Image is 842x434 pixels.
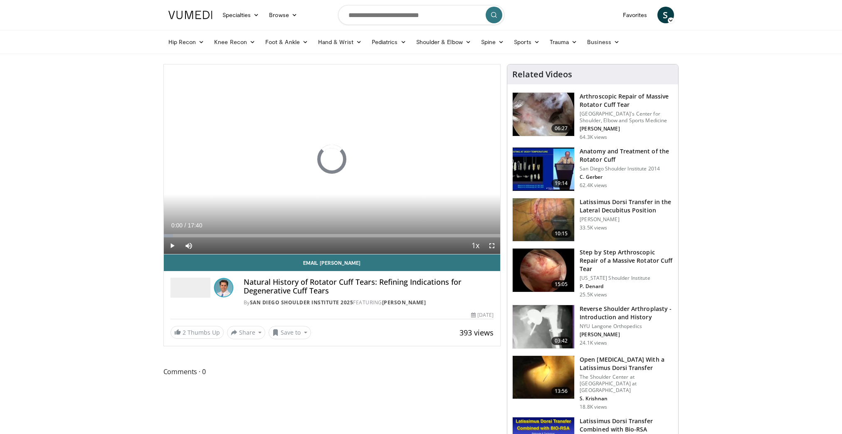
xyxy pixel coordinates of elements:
[411,34,476,50] a: Shoulder & Elbow
[580,305,673,321] h3: Reverse Shoulder Arthroplasty - Introduction and History
[580,283,673,290] p: P. Denard
[512,147,673,191] a: 19:14 Anatomy and Treatment of the Rotator Cuff San Diego Shoulder Institute 2014 C. Gerber 62.4K...
[551,229,571,238] span: 10:15
[580,182,607,189] p: 62.4K views
[580,165,673,172] p: San Diego Shoulder Institute 2014
[580,374,673,394] p: The Shoulder Center at [GEOGRAPHIC_DATA] at [GEOGRAPHIC_DATA]
[551,124,571,133] span: 06:27
[618,7,652,23] a: Favorites
[269,326,311,339] button: Save to
[580,323,673,330] p: NYU Langone Orthopedics
[580,248,673,273] h3: Step by Step Arthroscopic Repair of a Massive Rotator Cuff Tear
[217,7,264,23] a: Specialties
[580,198,673,215] h3: Latissimus Dorsi Transfer in the Lateral Decubitus Position
[338,5,504,25] input: Search topics, interventions
[580,92,673,109] h3: Arthroscopic Repair of Massive Rotator Cuff Tear
[545,34,583,50] a: Trauma
[484,237,500,254] button: Fullscreen
[183,328,186,336] span: 2
[164,64,501,254] video-js: Video Player
[244,299,494,306] div: By FEATURING
[551,179,571,187] span: 19:14
[163,34,210,50] a: Hip Recon
[171,222,183,229] span: 0:00
[180,237,197,254] button: Mute
[512,248,673,298] a: 15:05 Step by Step Arthroscopic Repair of a Massive Rotator Cuff Tear [US_STATE] Shoulder Institu...
[260,34,313,50] a: Foot & Ankle
[513,198,574,242] img: 38501_0000_3.png.150x105_q85_crop-smart_upscale.jpg
[512,198,673,242] a: 10:15 Latissimus Dorsi Transfer in the Lateral Decubitus Position [PERSON_NAME] 33.5K views
[580,291,607,298] p: 25.5K views
[168,11,212,19] img: VuMedi Logo
[512,355,673,410] a: 13:56 Open [MEDICAL_DATA] With a Latissimus Dorsi Transfer The Shoulder Center at [GEOGRAPHIC_DAT...
[467,237,484,254] button: Playback Rate
[551,280,571,289] span: 15:05
[313,34,367,50] a: Hand & Wrist
[580,216,673,223] p: [PERSON_NAME]
[551,387,571,395] span: 13:56
[513,356,574,399] img: 38772_0000_3.png.150x105_q85_crop-smart_upscale.jpg
[580,126,673,132] p: [PERSON_NAME]
[580,134,607,141] p: 64.3K views
[459,328,494,338] span: 393 views
[513,305,574,348] img: zucker_4.png.150x105_q85_crop-smart_upscale.jpg
[471,311,494,319] div: [DATE]
[580,417,673,434] h3: Latissimus Dorsi Transfer Combined with Bio-RSA
[580,340,607,346] p: 24.1K views
[512,305,673,349] a: 03:42 Reverse Shoulder Arthroplasty - Introduction and History NYU Langone Orthopedics [PERSON_NA...
[582,34,625,50] a: Business
[580,224,607,231] p: 33.5K views
[382,299,426,306] a: [PERSON_NAME]
[580,111,673,124] p: [GEOGRAPHIC_DATA]'s Center for Shoulder, Elbow and Sports Medicine
[657,7,674,23] a: S
[512,69,572,79] h4: Related Videos
[264,7,302,23] a: Browse
[188,222,202,229] span: 17:40
[227,326,266,339] button: Share
[580,174,673,180] p: C. Gerber
[580,355,673,372] h3: Open [MEDICAL_DATA] With a Latissimus Dorsi Transfer
[209,34,260,50] a: Knee Recon
[164,237,180,254] button: Play
[509,34,545,50] a: Sports
[580,404,607,410] p: 18.8K views
[551,337,571,345] span: 03:42
[164,234,501,237] div: Progress Bar
[580,395,673,402] p: S. Krishnan
[513,93,574,136] img: 281021_0002_1.png.150x105_q85_crop-smart_upscale.jpg
[513,148,574,191] img: 58008271-3059-4eea-87a5-8726eb53a503.150x105_q85_crop-smart_upscale.jpg
[580,331,673,338] p: [PERSON_NAME]
[513,249,574,292] img: 7cd5bdb9-3b5e-40f2-a8f4-702d57719c06.150x105_q85_crop-smart_upscale.jpg
[244,278,494,296] h4: Natural History of Rotator Cuff Tears: Refining Indications for Degenerative Cuff Tears
[214,278,234,298] img: Avatar
[250,299,353,306] a: San Diego Shoulder Institute 2025
[170,278,210,298] img: San Diego Shoulder Institute 2025
[580,147,673,164] h3: Anatomy and Treatment of the Rotator Cuff
[170,326,224,339] a: 2 Thumbs Up
[185,222,186,229] span: /
[580,275,673,281] p: [US_STATE] Shoulder Institute
[512,92,673,141] a: 06:27 Arthroscopic Repair of Massive Rotator Cuff Tear [GEOGRAPHIC_DATA]'s Center for Shoulder, E...
[476,34,509,50] a: Spine
[164,254,501,271] a: Email [PERSON_NAME]
[367,34,411,50] a: Pediatrics
[163,366,501,377] span: Comments 0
